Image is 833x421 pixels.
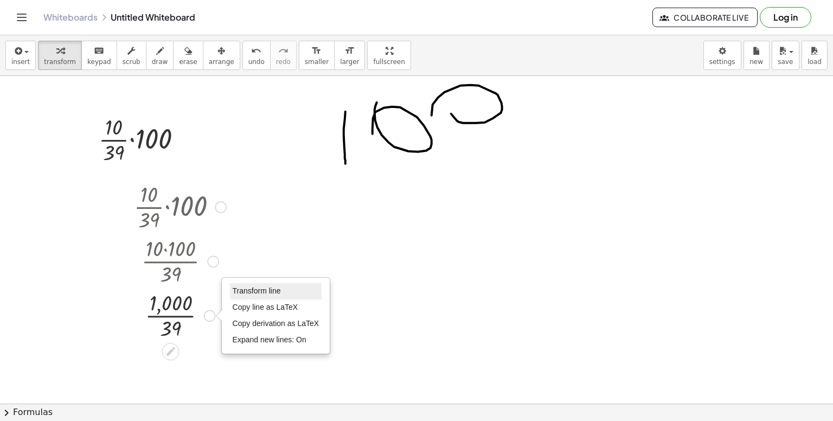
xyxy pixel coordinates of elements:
span: Collaborate Live [662,12,748,22]
button: keyboardkeypad [81,41,117,70]
button: insert [5,41,36,70]
span: larger [340,58,359,66]
span: load [808,58,822,66]
span: fullscreen [373,58,405,66]
i: undo [251,44,261,58]
span: settings [709,58,735,66]
button: draw [146,41,174,70]
span: new [749,58,763,66]
button: settings [703,41,741,70]
button: transform [38,41,82,70]
button: erase [173,41,203,70]
i: redo [278,44,289,58]
span: undo [248,58,265,66]
span: transform [44,58,76,66]
div: Edit math [162,343,180,360]
button: arrange [203,41,240,70]
span: scrub [123,58,140,66]
span: insert [11,58,30,66]
span: keypad [87,58,111,66]
button: save [772,41,799,70]
i: keyboard [94,44,104,58]
button: Toggle navigation [13,9,30,26]
span: Transform line [233,286,281,295]
button: fullscreen [367,41,411,70]
button: load [802,41,828,70]
button: format_sizelarger [334,41,365,70]
span: redo [276,58,291,66]
span: erase [179,58,197,66]
span: Expand new lines: On [233,335,306,344]
i: format_size [311,44,322,58]
button: scrub [117,41,146,70]
span: Copy derivation as LaTeX [233,319,319,328]
span: Copy line as LaTeX [233,303,298,311]
span: arrange [209,58,234,66]
button: Collaborate Live [652,8,758,27]
button: undoundo [242,41,271,70]
button: format_sizesmaller [299,41,335,70]
button: new [744,41,770,70]
span: save [778,58,793,66]
button: redoredo [270,41,297,70]
span: draw [152,58,168,66]
button: Log in [760,7,811,28]
a: Whiteboards [43,12,98,23]
i: format_size [344,44,355,58]
span: smaller [305,58,329,66]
